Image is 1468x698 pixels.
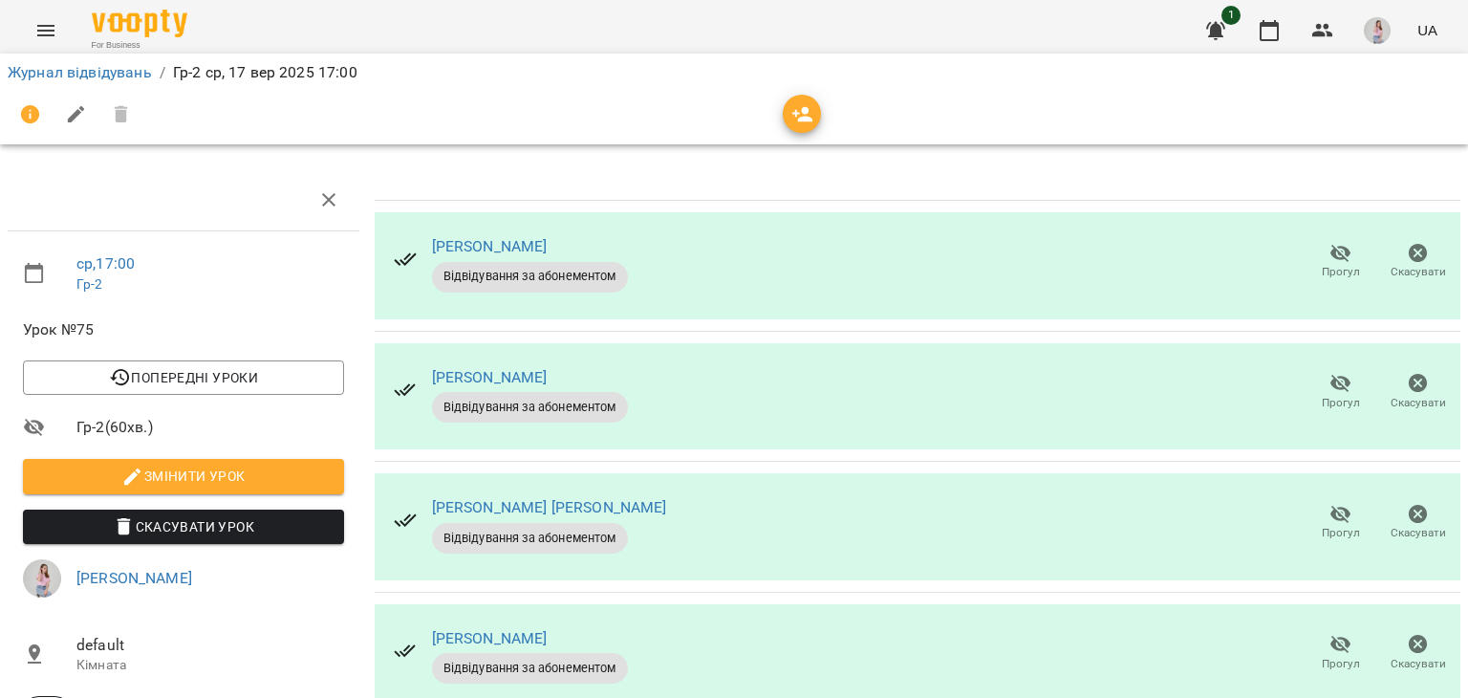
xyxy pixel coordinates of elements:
[92,10,187,37] img: Voopty Logo
[1302,496,1379,550] button: Прогул
[8,63,152,81] a: Журнал відвідувань
[38,366,329,389] span: Попередні уроки
[76,254,135,273] a: ср , 17:00
[23,510,344,544] button: Скасувати Урок
[8,61,1460,84] nav: breadcrumb
[160,61,165,84] li: /
[1302,365,1379,419] button: Прогул
[1417,20,1437,40] span: UA
[1391,264,1446,280] span: Скасувати
[1322,264,1360,280] span: Прогул
[38,465,329,488] span: Змінити урок
[432,237,548,255] a: [PERSON_NAME]
[1302,235,1379,289] button: Прогул
[76,634,344,657] span: default
[173,61,357,84] p: Гр-2 ср, 17 вер 2025 17:00
[1302,627,1379,681] button: Прогул
[92,39,187,52] span: For Business
[23,8,69,54] button: Menu
[432,498,667,516] a: [PERSON_NAME] [PERSON_NAME]
[23,559,61,598] img: 5a3acf09a0f7ca778c7c1822df7761ae.png
[23,318,344,341] span: Урок №75
[76,416,344,439] span: Гр-2 ( 60 хв. )
[1391,525,1446,541] span: Скасувати
[432,660,628,677] span: Відвідування за абонементом
[432,399,628,416] span: Відвідування за абонементом
[1322,656,1360,672] span: Прогул
[432,530,628,547] span: Відвідування за абонементом
[76,656,344,675] p: Кімната
[23,459,344,493] button: Змінити урок
[1391,395,1446,411] span: Скасувати
[1391,656,1446,672] span: Скасувати
[1322,395,1360,411] span: Прогул
[432,268,628,285] span: Відвідування за абонементом
[1322,525,1360,541] span: Прогул
[1221,6,1241,25] span: 1
[76,276,103,292] a: Гр-2
[1364,17,1391,44] img: 5a3acf09a0f7ca778c7c1822df7761ae.png
[38,515,329,538] span: Скасувати Урок
[1379,235,1457,289] button: Скасувати
[23,360,344,395] button: Попередні уроки
[432,368,548,386] a: [PERSON_NAME]
[1379,365,1457,419] button: Скасувати
[432,629,548,647] a: [PERSON_NAME]
[1410,12,1445,48] button: UA
[1379,496,1457,550] button: Скасувати
[1379,627,1457,681] button: Скасувати
[76,569,192,587] a: [PERSON_NAME]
